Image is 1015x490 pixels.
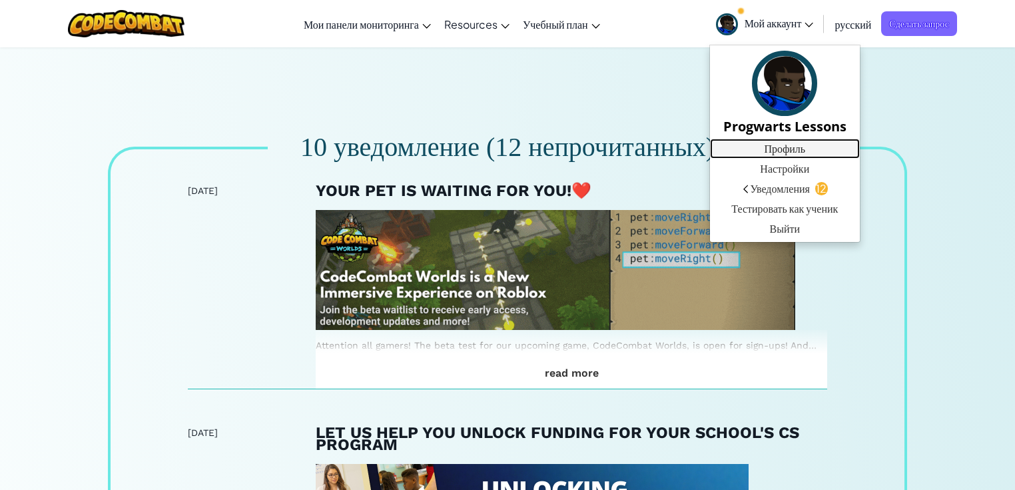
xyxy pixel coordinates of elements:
[523,17,588,31] span: Учебный план
[188,185,316,197] div: [DATE]
[438,6,516,42] a: Resources
[516,6,607,42] a: Учебный план
[316,185,827,197] div: Your Pet is Waiting For You!❤️
[710,139,860,159] a: Профиль
[300,137,715,157] div: 10 уведомление (12 непрочитанных)
[723,116,846,137] h5: Progwarts Lessons
[881,11,957,36] a: Сделать запрос
[835,17,871,31] span: русский
[745,16,814,30] span: Мой аккаунт
[709,3,821,45] a: Мой аккаунт
[828,6,878,42] a: русский
[297,6,438,42] a: Мои панели мониторинга
[68,10,184,37] img: CodeCombat logo
[188,427,316,439] div: [DATE]
[750,181,809,197] span: Уведомления
[710,49,860,139] a: Progwarts Lessons
[316,427,827,451] div: Let Us Help You Unlock Funding for Your School's CS Program
[710,179,860,199] a: Уведомления12
[815,182,828,195] span: 12
[304,17,419,31] span: Мои панели мониторинга
[444,17,498,31] span: Resources
[710,199,860,219] a: Тестировать как ученик
[752,51,817,116] img: avatar
[710,219,860,239] a: Выйти
[316,367,827,379] p: read more
[710,159,860,179] a: Настройки
[716,13,738,35] img: avatar
[316,210,795,330] img: Co co worlds roblox header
